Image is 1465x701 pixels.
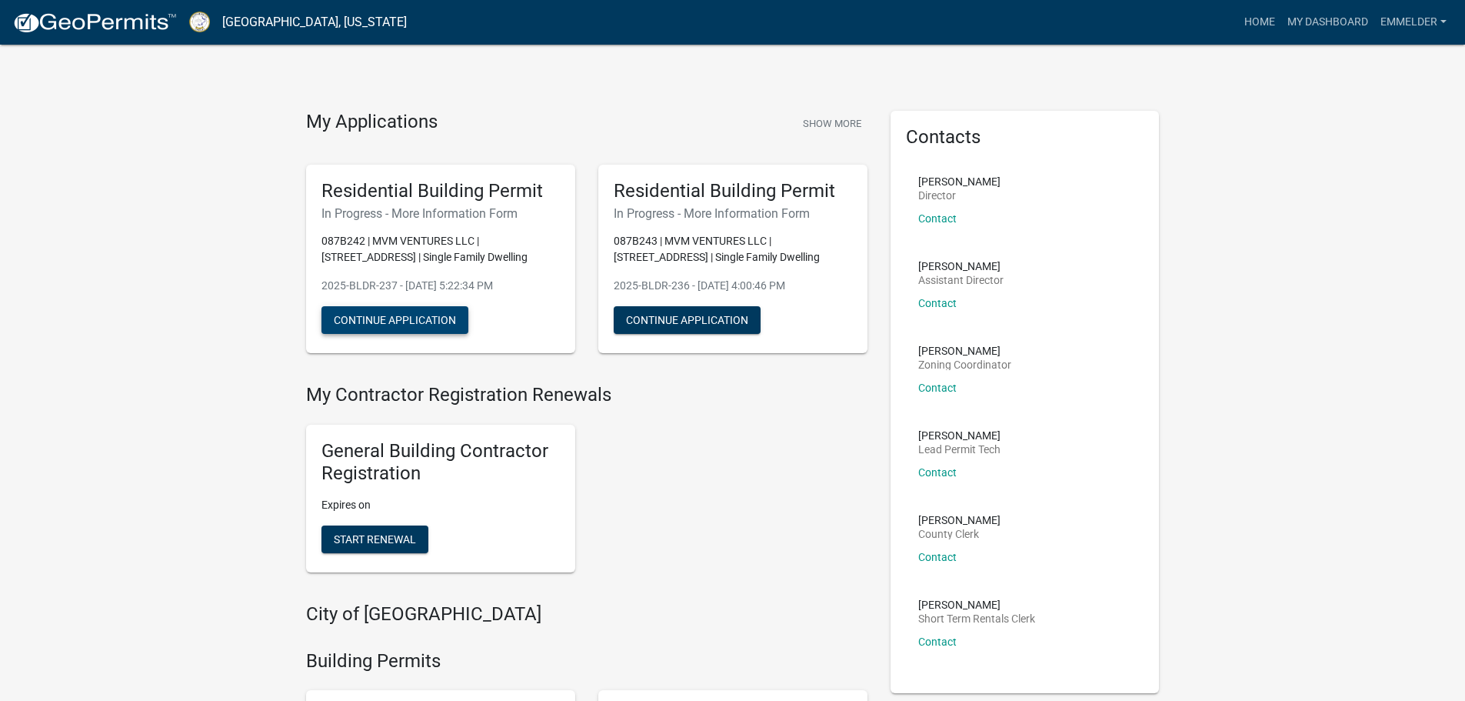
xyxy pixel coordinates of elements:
[321,526,428,553] button: Start Renewal
[321,497,560,513] p: Expires on
[918,190,1001,201] p: Director
[918,275,1004,285] p: Assistant Director
[321,233,560,265] p: 087B242 | MVM VENTURES LLC | [STREET_ADDRESS] | Single Family Dwelling
[918,359,1011,370] p: Zoning Coordinator
[614,206,852,221] h6: In Progress - More Information Form
[614,233,852,265] p: 087B243 | MVM VENTURES LLC | [STREET_ADDRESS] | Single Family Dwelling
[918,261,1004,272] p: [PERSON_NAME]
[1374,8,1453,37] a: emmelder
[918,515,1001,526] p: [PERSON_NAME]
[918,430,1001,441] p: [PERSON_NAME]
[918,297,957,309] a: Contact
[918,613,1035,624] p: Short Term Rentals Clerk
[306,603,867,626] h4: City of [GEOGRAPHIC_DATA]
[918,444,1001,455] p: Lead Permit Tech
[321,440,560,485] h5: General Building Contractor Registration
[1238,8,1281,37] a: Home
[321,206,560,221] h6: In Progress - More Information Form
[906,126,1144,149] h5: Contacts
[797,111,867,136] button: Show More
[918,529,1001,539] p: County Clerk
[918,636,957,648] a: Contact
[614,306,761,334] button: Continue Application
[614,278,852,294] p: 2025-BLDR-236 - [DATE] 4:00:46 PM
[321,278,560,294] p: 2025-BLDR-237 - [DATE] 5:22:34 PM
[222,9,407,35] a: [GEOGRAPHIC_DATA], [US_STATE]
[918,176,1001,187] p: [PERSON_NAME]
[918,551,957,563] a: Contact
[334,532,416,545] span: Start Renewal
[306,384,867,584] wm-registration-list-section: My Contractor Registration Renewals
[306,650,867,673] h4: Building Permits
[321,180,560,202] h5: Residential Building Permit
[321,306,468,334] button: Continue Application
[918,345,1011,356] p: [PERSON_NAME]
[918,212,957,225] a: Contact
[918,599,1035,610] p: [PERSON_NAME]
[306,111,438,134] h4: My Applications
[1281,8,1374,37] a: My Dashboard
[306,384,867,406] h4: My Contractor Registration Renewals
[918,382,957,394] a: Contact
[189,12,210,32] img: Putnam County, Georgia
[614,180,852,202] h5: Residential Building Permit
[918,466,957,479] a: Contact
